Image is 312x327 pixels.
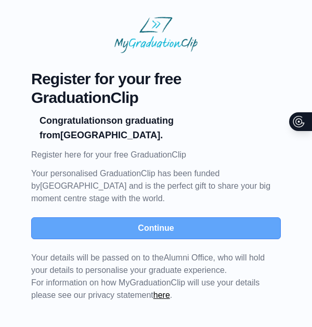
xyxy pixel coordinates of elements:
span: GraduationClip [31,88,281,107]
span: For information on how MyGraduationClip will use your details please see our privacy statement . [31,253,265,299]
button: Continue [31,217,281,239]
span: Alumni Office [164,253,213,262]
span: Register for your free [31,70,281,88]
p: on graduating from [GEOGRAPHIC_DATA]. [40,113,272,142]
b: Congratulations [40,115,111,126]
span: Your details will be passed on to the , who will hold your details to personalise your graduate e... [31,253,265,274]
p: Your personalised GraduationClip has been funded by [GEOGRAPHIC_DATA] and is the perfect gift to ... [31,167,281,205]
p: Register here for your free GraduationClip [31,149,281,161]
a: here [153,291,170,299]
img: MyGraduationClip [114,17,198,53]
